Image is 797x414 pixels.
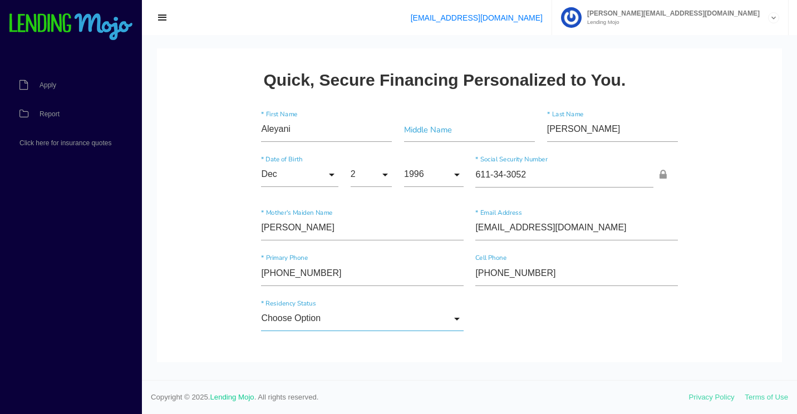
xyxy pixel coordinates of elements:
a: Terms of Use [745,393,788,401]
a: Privacy Policy [689,393,735,401]
img: Profile image [561,7,582,28]
span: Apply [40,82,56,88]
span: [PERSON_NAME][EMAIL_ADDRESS][DOMAIN_NAME] [582,10,760,17]
span: Copyright © 2025. . All rights reserved. [151,392,689,403]
h2: Quick, Secure Financing Personalized to You. [107,22,469,41]
img: logo-small.png [8,13,134,41]
span: Click here for insurance quotes [19,140,111,146]
span: Report [40,111,60,117]
a: [EMAIL_ADDRESS][DOMAIN_NAME] [411,13,543,22]
a: Lending Mojo [210,393,254,401]
small: Lending Mojo [582,19,760,25]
